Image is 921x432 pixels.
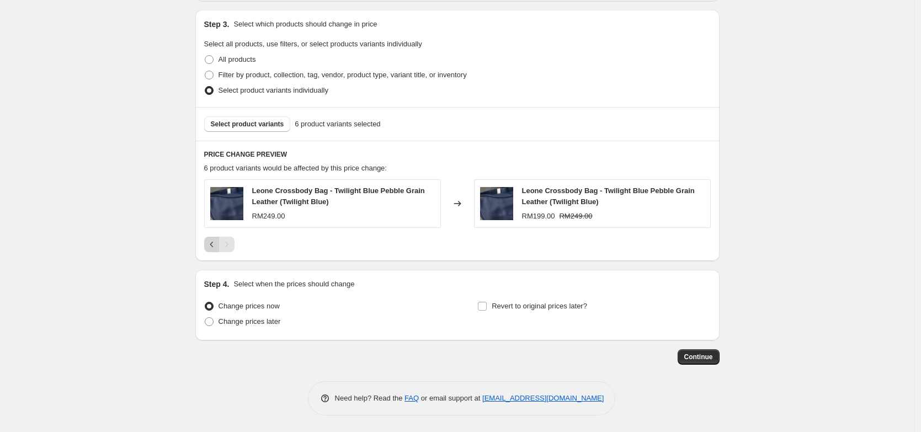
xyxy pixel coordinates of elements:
[204,150,711,159] h6: PRICE CHANGE PREVIEW
[404,394,419,402] a: FAQ
[219,302,280,310] span: Change prices now
[492,302,587,310] span: Revert to original prices later?
[233,19,377,30] p: Select which products should change in price
[684,353,713,361] span: Continue
[335,394,405,402] span: Need help? Read the
[295,119,380,130] span: 6 product variants selected
[219,71,467,79] span: Filter by product, collection, tag, vendor, product type, variant title, or inventory
[233,279,354,290] p: Select when the prices should change
[219,55,256,63] span: All products
[522,212,555,220] span: RM199.00
[204,237,235,252] nav: Pagination
[204,19,230,30] h2: Step 3.
[204,116,291,132] button: Select product variants
[480,187,513,220] img: Screenshot2025-07-01095317_80x.png
[419,394,482,402] span: or email support at
[204,40,422,48] span: Select all products, use filters, or select products variants individually
[204,237,220,252] button: Previous
[252,186,425,206] span: Leone Crossbody Bag - Twilight Blue Pebble Grain Leather (Twilight Blue)
[252,212,285,220] span: RM249.00
[482,394,604,402] a: [EMAIL_ADDRESS][DOMAIN_NAME]
[219,86,328,94] span: Select product variants individually
[219,317,281,326] span: Change prices later
[204,164,387,172] span: 6 product variants would be affected by this price change:
[211,120,284,129] span: Select product variants
[559,212,592,220] span: RM249.00
[210,187,243,220] img: Screenshot2025-07-01095317_80x.png
[678,349,720,365] button: Continue
[522,186,695,206] span: Leone Crossbody Bag - Twilight Blue Pebble Grain Leather (Twilight Blue)
[204,279,230,290] h2: Step 4.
